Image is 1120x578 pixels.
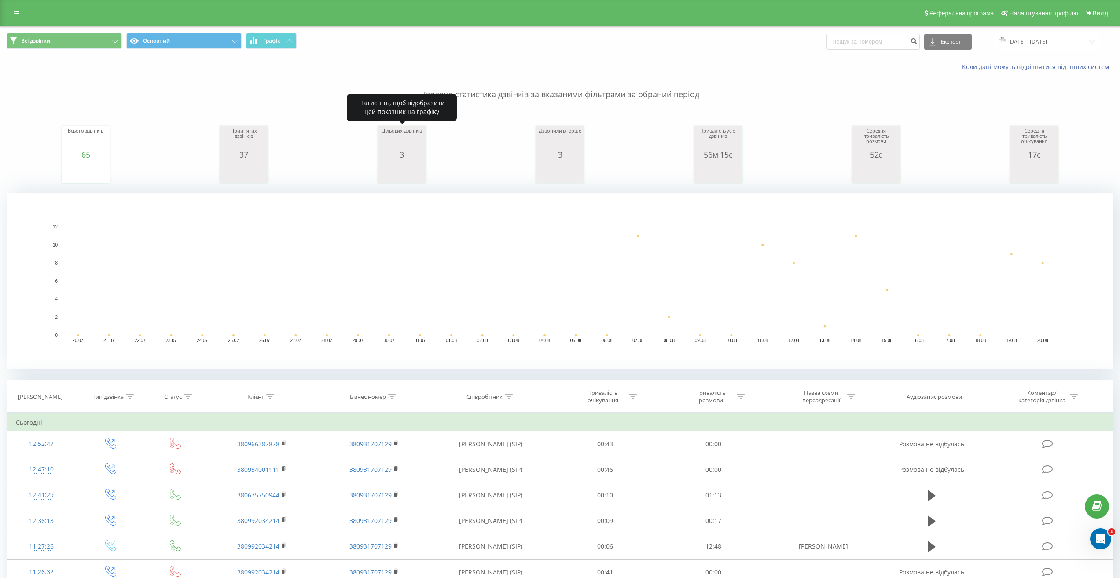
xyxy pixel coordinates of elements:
[349,465,392,474] a: 380931707129
[687,389,734,404] div: Тривалість розмови
[166,338,177,343] text: 23.07
[539,338,550,343] text: 04.08
[347,94,457,121] div: Натисніть, щоб відобразити цей показник на графіку
[551,508,659,534] td: 00:09
[538,159,582,185] div: A chart.
[380,128,424,150] div: Цільових дзвінків
[64,128,108,150] div: Всього дзвінків
[659,508,767,534] td: 00:17
[350,393,386,401] div: Бізнес номер
[1009,10,1078,17] span: Налаштування профілю
[696,150,740,159] div: 56м 15с
[246,33,297,49] button: Графік
[64,150,108,159] div: 65
[899,465,964,474] span: Розмова не відбулась
[696,128,740,150] div: Тривалість усіх дзвінків
[664,338,675,343] text: 08.08
[21,37,50,44] span: Всі дзвінки
[854,128,898,150] div: Середня тривалість розмови
[850,338,861,343] text: 14.08
[247,393,264,401] div: Клієнт
[197,338,208,343] text: 24.07
[349,542,392,550] a: 380931707129
[237,542,279,550] a: 380992034214
[944,338,955,343] text: 17.08
[1012,128,1056,150] div: Середня тривалість очікування
[72,338,83,343] text: 20.07
[135,338,146,343] text: 22.07
[446,338,457,343] text: 01.08
[222,159,266,185] svg: A chart.
[508,338,519,343] text: 03.08
[103,338,114,343] text: 21.07
[16,538,67,555] div: 11:27:26
[659,534,767,559] td: 12:48
[7,33,122,49] button: Всі дзвінки
[259,338,270,343] text: 26.07
[16,486,67,504] div: 12:41:29
[1006,338,1017,343] text: 19.08
[659,482,767,508] td: 01:13
[228,338,239,343] text: 25.07
[384,338,395,343] text: 30.07
[551,534,659,559] td: 00:06
[1090,528,1111,549] iframe: Intercom live chat
[164,393,182,401] div: Статус
[16,435,67,453] div: 12:52:47
[55,279,58,283] text: 6
[55,261,58,265] text: 8
[1093,10,1108,17] span: Вихід
[726,338,737,343] text: 10.08
[907,393,962,401] div: Аудіозапис розмови
[1012,159,1056,185] div: A chart.
[659,457,767,482] td: 00:00
[55,315,58,320] text: 2
[290,338,301,343] text: 27.07
[602,338,613,343] text: 06.08
[237,491,279,499] a: 380675750944
[430,431,551,457] td: [PERSON_NAME] (SIP)
[380,150,424,159] div: 3
[826,34,920,50] input: Пошук за номером
[64,159,108,185] svg: A chart.
[819,338,830,343] text: 13.08
[430,534,551,559] td: [PERSON_NAME] (SIP)
[263,38,280,44] span: Графік
[854,159,898,185] svg: A chart.
[321,338,332,343] text: 28.07
[477,338,488,343] text: 02.08
[798,389,845,404] div: Назва схеми переадресації
[430,482,551,508] td: [PERSON_NAME] (SIP)
[7,414,1113,431] td: Сьогодні
[962,63,1113,71] a: Коли дані можуть відрізнятися вiд інших систем
[237,568,279,576] a: 380992034214
[696,159,740,185] svg: A chart.
[16,512,67,530] div: 12:36:13
[551,457,659,482] td: 00:46
[551,482,659,508] td: 00:10
[353,338,364,343] text: 29.07
[349,516,392,525] a: 380931707129
[899,568,964,576] span: Розмова не відбулась
[18,393,62,401] div: [PERSON_NAME]
[788,338,799,343] text: 12.08
[380,159,424,185] svg: A chart.
[913,338,924,343] text: 16.08
[767,534,879,559] td: [PERSON_NAME]
[551,431,659,457] td: 00:43
[632,338,643,343] text: 07.08
[415,338,426,343] text: 31.07
[1016,389,1068,404] div: Коментар/категорія дзвінка
[7,193,1113,369] svg: A chart.
[659,431,767,457] td: 00:00
[1037,338,1048,343] text: 20.08
[349,568,392,576] a: 380931707129
[757,338,768,343] text: 11.08
[1012,150,1056,159] div: 17с
[899,440,964,448] span: Розмова не відбулась
[7,71,1113,100] p: Зведена статистика дзвінків за вказаними фільтрами за обраний період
